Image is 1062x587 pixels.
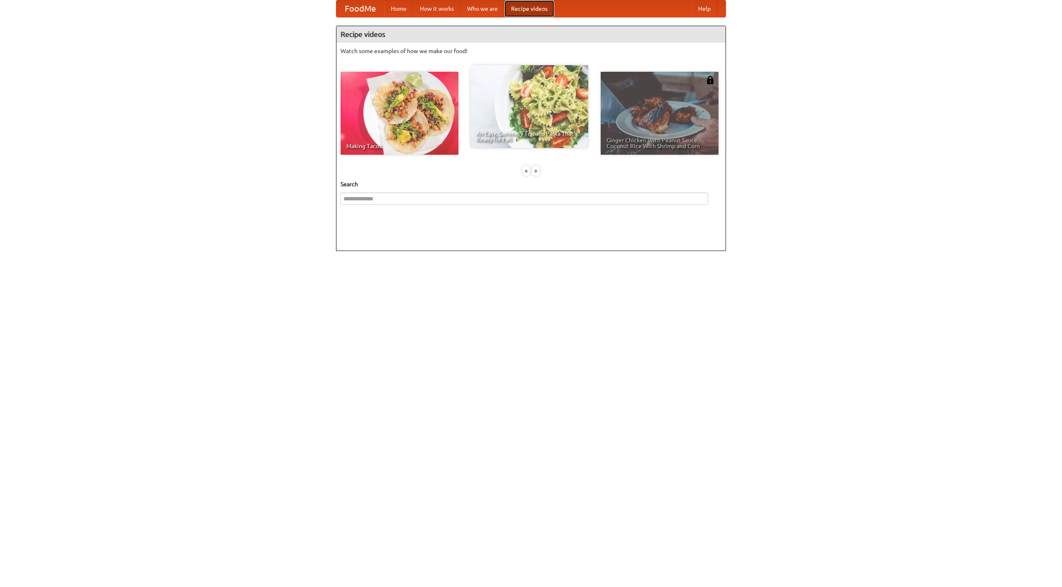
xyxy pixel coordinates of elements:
h4: Recipe videos [336,26,726,43]
p: Watch some examples of how we make our food! [341,47,721,55]
a: Making Tacos [341,72,458,155]
span: An Easy, Summery Tomato Pasta That's Ready for Fall [476,131,582,142]
a: Recipe videos [504,0,554,17]
a: FoodMe [336,0,384,17]
div: » [532,166,540,176]
a: Home [384,0,413,17]
a: How it works [413,0,460,17]
a: An Easy, Summery Tomato Pasta That's Ready for Fall [470,65,588,148]
img: 483408.png [706,76,714,84]
a: Who we are [460,0,504,17]
a: Help [692,0,717,17]
span: Making Tacos [346,143,453,149]
h5: Search [341,180,721,188]
div: « [522,166,530,176]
